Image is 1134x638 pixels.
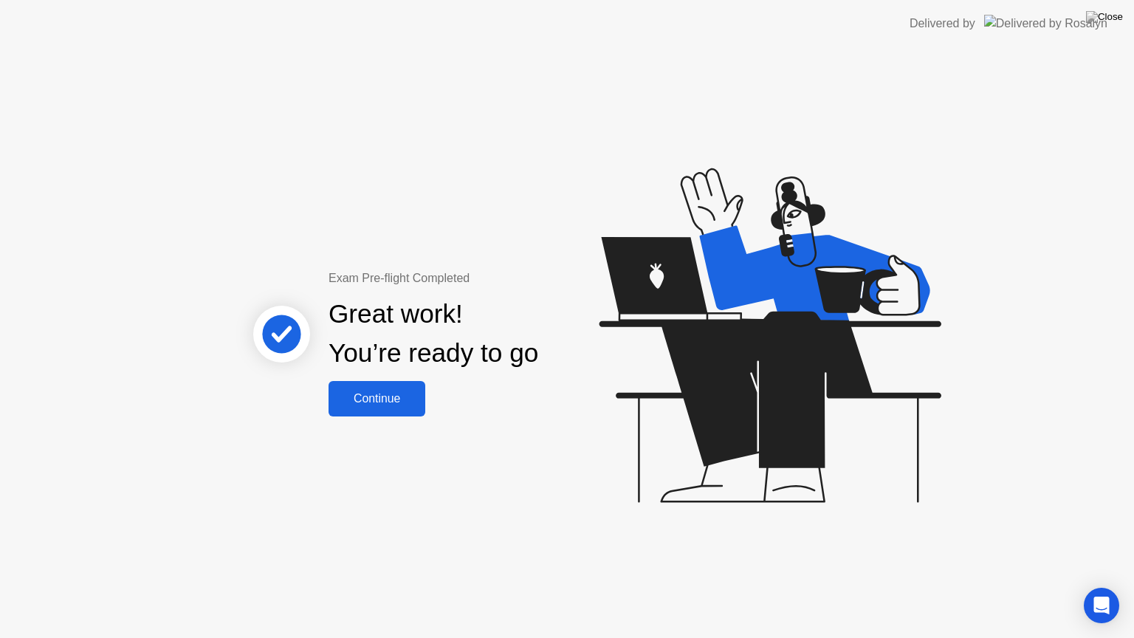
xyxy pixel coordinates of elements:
[333,392,421,405] div: Continue
[329,295,538,373] div: Great work! You’re ready to go
[1084,588,1119,623] div: Open Intercom Messenger
[329,270,633,287] div: Exam Pre-flight Completed
[984,15,1107,32] img: Delivered by Rosalyn
[329,381,425,416] button: Continue
[1086,11,1123,23] img: Close
[910,15,975,32] div: Delivered by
